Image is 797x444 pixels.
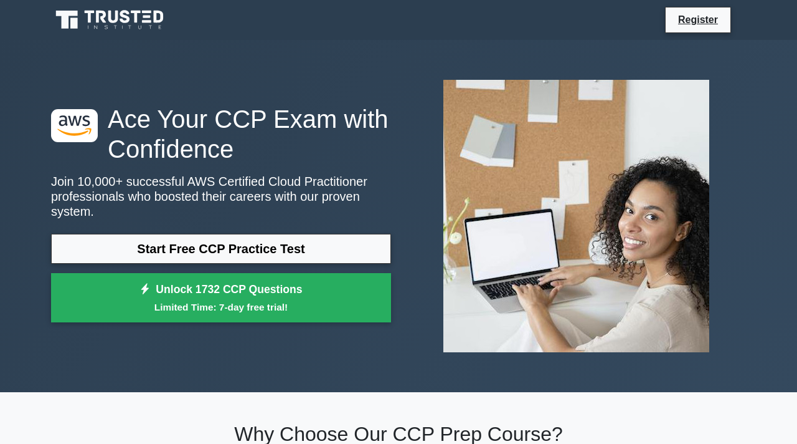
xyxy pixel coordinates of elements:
[67,300,375,314] small: Limited Time: 7-day free trial!
[51,104,391,164] h1: Ace Your CCP Exam with Confidence
[51,273,391,323] a: Unlock 1732 CCP QuestionsLimited Time: 7-day free trial!
[51,174,391,219] p: Join 10,000+ successful AWS Certified Cloud Practitioner professionals who boosted their careers ...
[671,12,725,27] a: Register
[51,234,391,264] a: Start Free CCP Practice Test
